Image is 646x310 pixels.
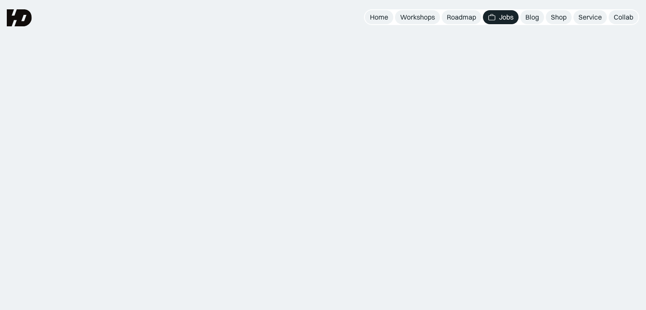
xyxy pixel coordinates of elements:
div: Jobs [499,13,513,22]
a: Blog [520,10,544,24]
a: Service [573,10,607,24]
div: Workshops [400,13,435,22]
div: Roadmap [447,13,476,22]
div: Service [578,13,602,22]
a: Jobs [483,10,519,24]
a: Workshops [395,10,440,24]
div: Collab [614,13,633,22]
a: Collab [609,10,638,24]
div: Blog [525,13,539,22]
a: Home [365,10,393,24]
a: Shop [546,10,572,24]
div: Home [370,13,388,22]
a: Roadmap [442,10,481,24]
div: Shop [551,13,567,22]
